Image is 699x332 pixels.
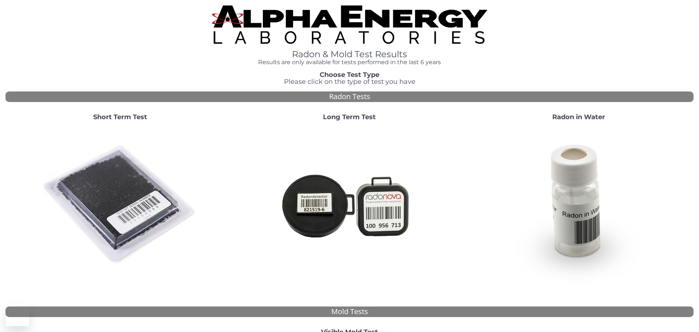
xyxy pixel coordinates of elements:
img: ShortTerm.jpg [42,126,198,283]
iframe: Button to launch messaging window [6,303,29,326]
strong: Short Term Test [93,113,147,121]
strong: Radon in Water [552,113,605,121]
h1: Radon & Mold Test Results [212,50,487,59]
img: TightCrop.jpg [212,5,487,44]
img: Radtrak2vsRadtrak3.jpg [271,126,428,283]
h4: Results are only available for tests performed in the last 6 years [212,59,487,66]
strong: Long Term Test [323,113,376,121]
div: Mold Tests [5,306,694,317]
img: RadoninWater.jpg [501,126,657,283]
strong: Choose Test Type [320,71,379,79]
div: Radon Tests [5,91,694,102]
span: Please click on the type of test you have [284,78,415,86]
